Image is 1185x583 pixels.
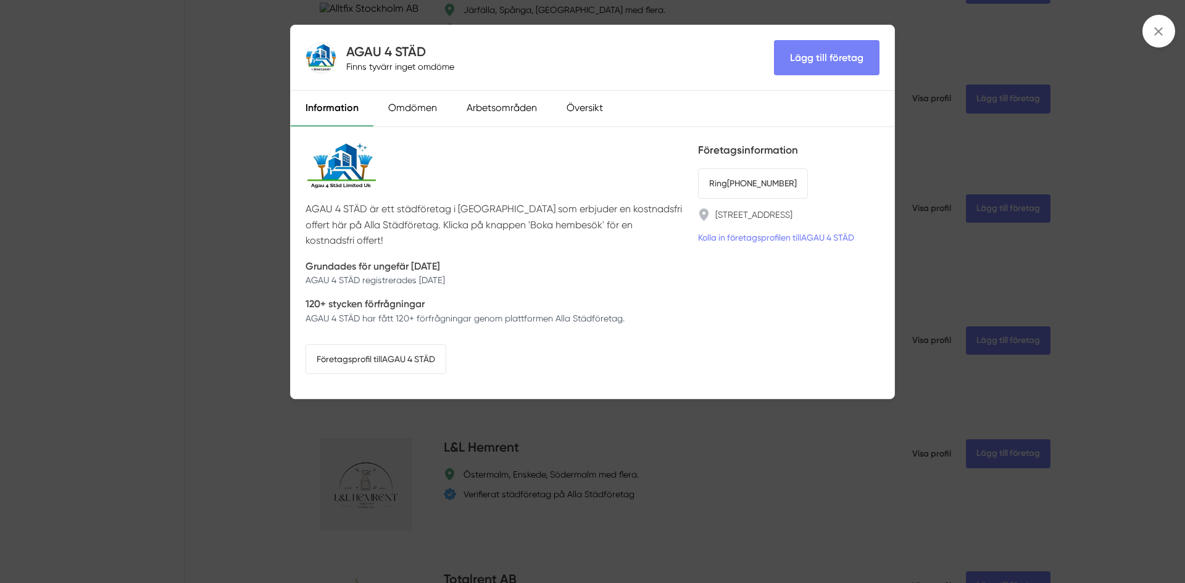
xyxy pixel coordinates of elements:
[306,201,683,248] p: AGAU 4 STÄD är ett städföretag i [GEOGRAPHIC_DATA] som erbjuder en kostnadsfri offert här på Alla...
[552,91,618,126] div: Översikt
[306,274,445,286] p: AGAU 4 STÄD registrerades [DATE]
[306,344,446,374] a: Företagsprofil tillAGAU 4 STÄD
[373,91,452,126] div: Omdömen
[346,60,454,73] span: Finns tyvärr inget omdöme
[698,142,879,159] h5: Företagsinformation
[291,91,373,126] div: Information
[698,231,854,244] a: Kolla in företagsprofilen tillAGAU 4 STÄD
[774,40,879,75] : Lägg till företag
[306,258,445,274] p: Grundades för ungefär [DATE]
[306,142,379,191] img: AGAU 4 STÄD logotyp
[306,312,625,325] p: AGAU 4 STÄD har fått 120+ förfrågningar genom plattformen Alla Städföretag.
[715,209,792,221] a: [STREET_ADDRESS]
[306,296,625,312] p: 120+ stycken förfrågningar
[452,91,552,126] div: Arbetsområden
[306,43,336,73] img: AGAU 4 STÄD favikon
[346,43,459,60] h4: AGAU 4 STÄD
[698,168,808,198] a: Ring[PHONE_NUMBER]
